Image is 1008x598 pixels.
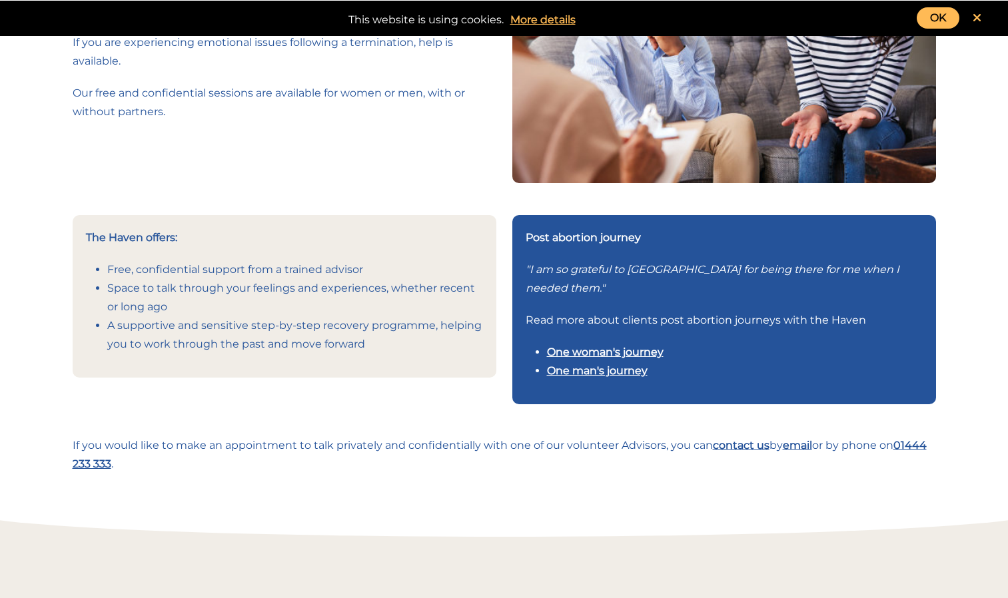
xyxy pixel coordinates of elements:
div: This website is using cookies. [13,7,995,29]
a: contact us [713,439,769,451]
p: Read more about clients post abortion journeys with the Haven [526,311,923,330]
a: More details [504,11,582,29]
strong: The Haven offers: [86,231,177,244]
a: email [783,439,812,451]
p: "I am so grateful to [GEOGRAPHIC_DATA] for being there for me when I needed them." [526,260,923,298]
p: If you would like to make an appointment to talk privately and confidentially with one of our vol... [73,436,936,473]
a: OK [917,7,959,29]
p: If you are experiencing emotional issues following a termination, help is available. [73,33,496,71]
p: Our free and confidential sessions are available for women or men, with or without partners. [73,84,496,121]
li: Space to talk through your feelings and experiences, whether recent or long ago [107,279,483,316]
strong: Post abortion journey [526,231,641,244]
a: One man's journey [547,364,648,377]
li: Free, confidential support from a trained advisor [107,260,483,279]
a: One woman's journey [547,346,664,358]
a: 01444 233 333 [73,439,927,470]
li: A supportive and sensitive step-by-step recovery programme, helping you to work through the past ... [107,316,483,354]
